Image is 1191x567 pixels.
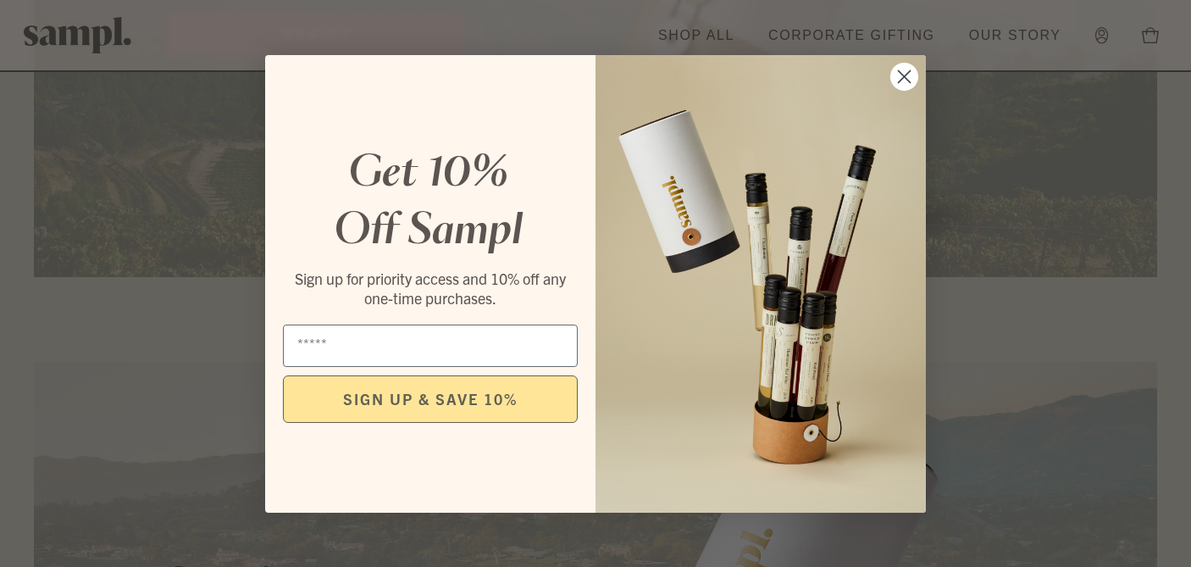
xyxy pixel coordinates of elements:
[889,62,919,92] button: Close dialog
[595,55,926,513] img: 96933287-25a1-481a-a6d8-4dd623390dc6.png
[295,269,566,308] span: Sign up for priority access and 10% off any one-time purchases.
[283,325,578,367] input: Email
[334,153,523,252] em: Get 10% Off Sampl
[283,375,578,423] button: SIGN UP & SAVE 10%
